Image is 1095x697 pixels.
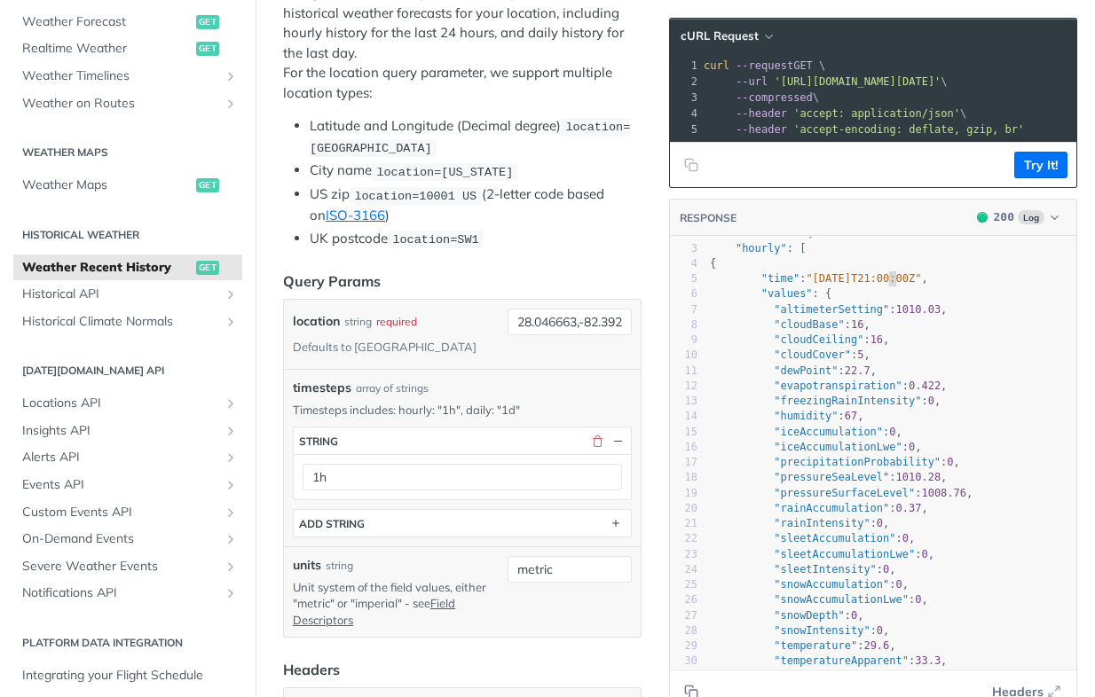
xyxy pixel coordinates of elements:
[670,241,697,256] div: 3
[196,15,219,29] span: get
[774,348,851,361] span: "cloudCover"
[670,516,697,531] div: 21
[670,106,700,121] div: 4
[710,395,941,407] span: : ,
[224,560,238,574] button: Show subpages for Severe Weather Events
[736,242,787,255] span: "hourly"
[915,654,941,667] span: 33.3
[224,424,238,438] button: Show subpages for Insights API
[13,390,242,417] a: Locations APIShow subpages for Locations API
[774,609,844,622] span: "snowDepth"
[224,450,238,465] button: Show subpages for Alerts API
[968,208,1067,226] button: 200200Log
[670,317,697,333] div: 8
[1014,152,1067,178] button: Try It!
[774,303,889,316] span: "altimeterSetting"
[710,410,864,422] span: : ,
[22,449,219,466] span: Alerts API
[710,502,928,514] span: : ,
[13,635,242,651] h2: Platform DATA integration
[670,302,697,317] div: 7
[22,13,192,31] span: Weather Forecast
[774,410,838,422] span: "humidity"
[670,121,700,137] div: 5
[670,577,697,592] div: 25
[293,579,500,628] p: Unit system of the field values, either "metric" or "imperial" - see
[310,116,642,158] li: Latitude and Longitude (Decimal degree)
[851,609,857,622] span: 0
[710,532,915,544] span: : ,
[589,433,605,449] button: Delete
[299,435,338,448] div: string
[710,471,947,483] span: : ,
[710,318,870,331] span: : ,
[310,229,642,249] li: UK postcode
[774,624,870,637] span: "snowIntensity"
[294,510,631,536] button: ADD string
[13,444,242,471] a: Alerts APIShow subpages for Alerts API
[13,499,242,526] a: Custom Events APIShow subpages for Custom Events API
[224,505,238,520] button: Show subpages for Custom Events API
[845,364,870,377] span: 22.7
[909,380,941,392] span: 0.422
[224,532,238,546] button: Show subpages for On-Demand Events
[670,531,697,546] div: 22
[877,624,883,637] span: 0
[710,272,928,285] span: : ,
[889,426,895,438] span: 0
[674,27,778,45] button: cURL Request
[774,639,857,652] span: "temperature"
[710,426,902,438] span: : ,
[13,145,242,161] h2: Weather Maps
[293,309,340,334] label: location
[670,286,697,302] div: 6
[761,272,800,285] span: "time"
[994,210,1014,223] span: 200
[1018,210,1044,224] span: Log
[22,395,219,412] span: Locations API
[704,91,819,104] span: \
[736,59,793,72] span: --request
[863,639,889,652] span: 29.6
[294,427,631,454] button: string
[896,471,941,483] span: 1010.28
[196,261,219,275] span: get
[670,409,697,424] div: 14
[670,455,697,470] div: 17
[710,333,889,346] span: : ,
[13,9,242,35] a: Weather Forecastget
[710,624,889,637] span: : ,
[13,63,242,90] a: Weather TimelinesShow subpages for Weather Timelines
[293,379,351,397] span: timesteps
[13,662,242,689] a: Integrating your Flight Schedule
[224,287,238,302] button: Show subpages for Historical API
[710,364,877,377] span: : ,
[774,654,909,667] span: "temperatureApparent"
[670,547,697,562] div: 23
[22,40,192,58] span: Realtime Weather
[774,75,941,88] span: '[URL][DOMAIN_NAME][DATE]'
[293,334,477,360] div: Defaults to [GEOGRAPHIC_DATA]
[774,318,844,331] span: "cloudBase"
[224,478,238,492] button: Show subpages for Events API
[736,123,787,136] span: --header
[704,75,948,88] span: \
[877,517,883,529] span: 0
[310,184,642,225] li: US zip (2-letter code based on )
[13,227,242,243] h2: Historical Weather
[774,517,870,529] span: "rainIntensity"
[299,517,365,530] div: ADD string
[670,608,697,623] div: 27
[670,348,697,363] div: 10
[896,578,902,591] span: 0
[22,95,219,113] span: Weather on Routes
[774,532,895,544] span: "sleetAccumulation"
[293,556,321,575] label: units
[670,58,700,74] div: 1
[670,501,697,516] div: 20
[710,487,973,499] span: : ,
[793,107,960,120] span: 'accept: application/json'
[670,638,697,654] div: 29
[670,271,697,286] div: 5
[681,28,759,43] span: cURL Request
